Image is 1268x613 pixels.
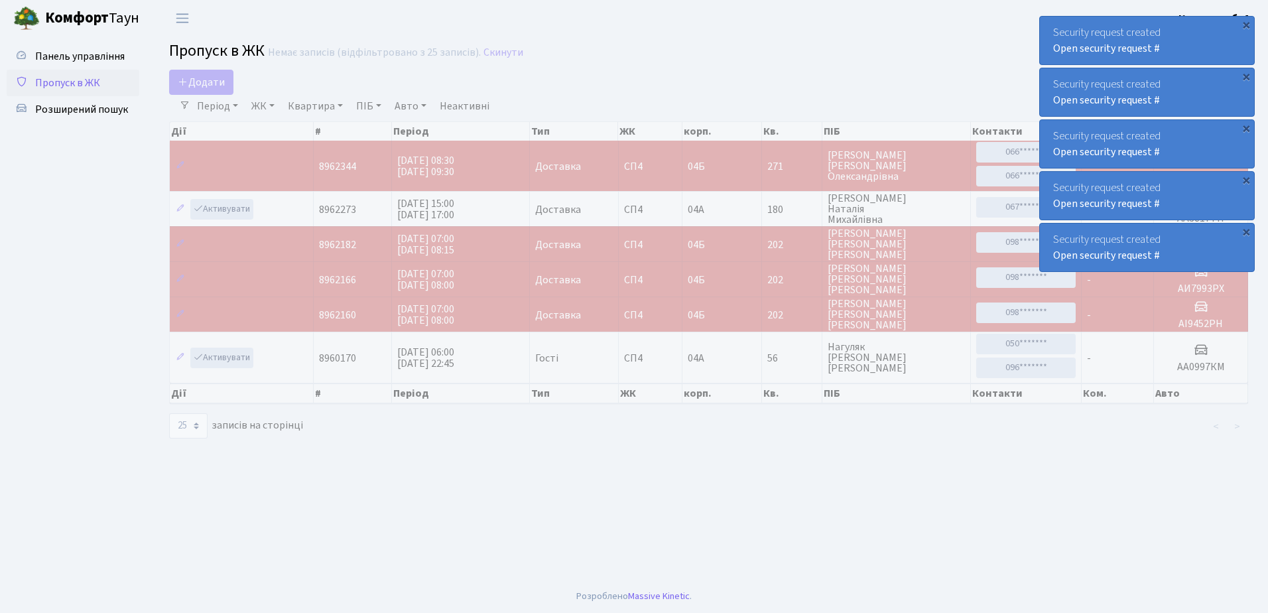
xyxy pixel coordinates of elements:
span: Доставка [535,239,581,250]
div: Немає записів (відфільтровано з 25 записів). [268,46,481,59]
span: [DATE] 07:00 [DATE] 08:00 [397,302,454,328]
a: ЖК [246,95,280,117]
span: [DATE] 06:00 [DATE] 22:45 [397,345,454,371]
a: Консьєрж б. 4. [1178,11,1252,27]
th: ПІБ [822,122,971,141]
span: 8962344 [319,159,356,174]
div: Security request created [1040,120,1254,168]
span: Додати [178,75,225,90]
span: Панель управління [35,49,125,64]
span: 180 [767,204,817,215]
th: Авто [1154,383,1248,403]
a: Панель управління [7,43,139,70]
span: [PERSON_NAME] [PERSON_NAME] [PERSON_NAME] [828,299,965,330]
a: ПІБ [351,95,387,117]
th: ПІБ [822,383,971,403]
h5: АИ7993РХ [1159,283,1242,295]
th: Дії [170,122,314,141]
a: Квартира [283,95,348,117]
span: 04Б [688,238,705,252]
span: [PERSON_NAME] [PERSON_NAME] [PERSON_NAME] [828,263,965,295]
a: Додати [169,70,233,95]
th: Ком. [1082,383,1154,403]
div: × [1239,18,1253,31]
span: СП4 [624,161,677,172]
span: 04Б [688,273,705,287]
a: Неактивні [434,95,495,117]
th: Контакти [971,122,1082,141]
a: Пропуск в ЖК [7,70,139,96]
th: Тип [530,122,619,141]
div: × [1239,121,1253,135]
span: [DATE] 07:00 [DATE] 08:00 [397,267,454,293]
a: Open security request # [1053,248,1160,263]
span: Доставка [535,275,581,285]
a: Період [192,95,243,117]
span: СП4 [624,239,677,250]
th: # [314,122,392,141]
div: × [1239,225,1253,238]
span: - [1087,273,1091,287]
th: Контакти [971,383,1082,403]
span: 271 [767,161,817,172]
span: 04А [688,202,704,217]
span: 8962160 [319,308,356,322]
span: 04Б [688,308,705,322]
span: Таун [45,7,139,30]
span: 04Б [688,159,705,174]
span: Розширений пошук [35,102,128,117]
span: Доставка [535,204,581,215]
span: СП4 [624,353,677,364]
div: Security request created [1040,68,1254,116]
h5: АІ9452РН [1159,318,1242,330]
span: 202 [767,275,817,285]
a: Open security request # [1053,145,1160,159]
span: СП4 [624,275,677,285]
span: Нагуляк [PERSON_NAME] [PERSON_NAME] [828,342,965,374]
th: # [314,383,392,403]
span: Гості [535,353,558,364]
span: Доставка [535,310,581,320]
a: Скинути [483,46,523,59]
span: 8962182 [319,238,356,252]
span: [DATE] 07:00 [DATE] 08:15 [397,232,454,257]
span: СП4 [624,204,677,215]
div: Security request created [1040,172,1254,220]
th: корп. [682,122,762,141]
b: Консьєрж б. 4. [1178,11,1252,26]
select: записів на сторінці [169,413,208,439]
th: Кв. [762,383,823,403]
span: Доставка [535,161,581,172]
b: Комфорт [45,7,109,29]
span: [PERSON_NAME] Наталія Михайлівна [828,193,965,225]
th: ЖК [618,122,682,141]
span: [PERSON_NAME] [PERSON_NAME] Олександрівна [828,150,965,182]
label: записів на сторінці [169,413,303,439]
div: Security request created [1040,17,1254,64]
h5: АА0997КМ [1159,361,1242,374]
th: Період [392,383,530,403]
th: ЖК [619,383,683,403]
th: Дії [170,383,314,403]
span: Пропуск в ЖК [35,76,100,90]
button: Переключити навігацію [166,7,199,29]
span: 56 [767,353,817,364]
th: Тип [530,383,619,403]
a: Активувати [190,348,253,368]
a: Open security request # [1053,196,1160,211]
span: 8962166 [319,273,356,287]
span: 8960170 [319,351,356,366]
div: Розроблено . [576,589,692,604]
span: 202 [767,239,817,250]
div: × [1239,70,1253,83]
span: [DATE] 15:00 [DATE] 17:00 [397,196,454,222]
a: Massive Kinetic [628,589,690,603]
span: СП4 [624,310,677,320]
a: Open security request # [1053,41,1160,56]
a: Розширений пошук [7,96,139,123]
span: - [1087,351,1091,366]
span: [DATE] 08:30 [DATE] 09:30 [397,153,454,179]
th: корп. [682,383,762,403]
th: Період [392,122,530,141]
span: 202 [767,310,817,320]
